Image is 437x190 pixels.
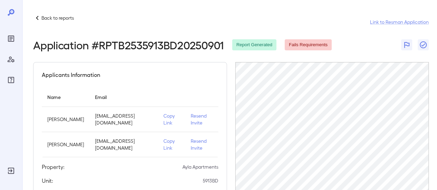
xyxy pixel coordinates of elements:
div: FAQ [6,74,17,86]
th: Email [89,87,158,107]
button: Flag Report [401,39,412,50]
a: Link to Resman Application [370,19,429,26]
div: Log Out [6,165,17,176]
p: [PERSON_NAME] [47,141,84,148]
p: 5913BD [203,177,218,184]
p: Resend Invite [191,112,213,126]
p: Copy Link [163,112,180,126]
span: Fails Requirements [285,42,332,48]
h5: Property: [42,163,65,171]
table: simple table [42,87,218,157]
p: [PERSON_NAME] [47,116,84,123]
th: Name [42,87,89,107]
p: [EMAIL_ADDRESS][DOMAIN_NAME] [95,138,152,151]
div: Manage Users [6,54,17,65]
p: Copy Link [163,138,180,151]
p: Resend Invite [191,138,213,151]
p: [EMAIL_ADDRESS][DOMAIN_NAME] [95,112,152,126]
h5: Unit: [42,177,53,185]
h2: Application # RPTB2535913BD20250901 [33,39,224,51]
p: Ayla Apartments [182,163,218,170]
button: Close Report [418,39,429,50]
span: Report Generated [232,42,276,48]
h5: Applicants Information [42,71,100,79]
div: Reports [6,33,17,44]
p: Back to reports [41,14,74,21]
